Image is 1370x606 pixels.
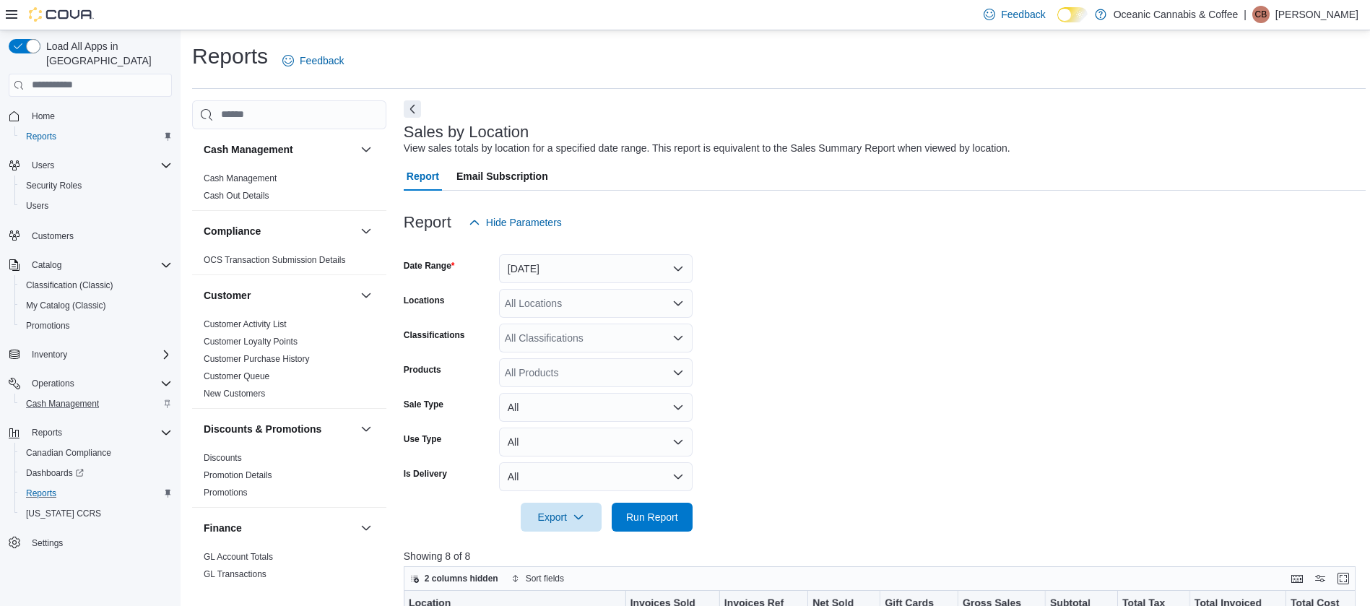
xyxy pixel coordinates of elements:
[20,444,117,462] a: Canadian Compliance
[204,551,273,563] span: GL Account Totals
[20,317,172,334] span: Promotions
[204,568,266,580] span: GL Transactions
[463,208,568,237] button: Hide Parameters
[32,111,55,122] span: Home
[1001,7,1045,22] span: Feedback
[20,485,62,502] a: Reports
[204,452,242,464] span: Discounts
[3,255,178,275] button: Catalog
[3,373,178,394] button: Operations
[20,395,172,412] span: Cash Management
[26,447,111,459] span: Canadian Compliance
[9,100,172,591] nav: Complex example
[204,389,265,399] a: New Customers
[404,141,1010,156] div: View sales totals by location for a specified date range. This report is equivalent to the Sales ...
[1312,570,1329,587] button: Display options
[404,570,504,587] button: 2 columns hidden
[1288,570,1306,587] button: Keyboard shortcuts
[3,105,178,126] button: Home
[32,160,54,171] span: Users
[26,398,99,410] span: Cash Management
[204,254,346,266] span: OCS Transaction Submission Details
[26,300,106,311] span: My Catalog (Classic)
[192,251,386,274] div: Compliance
[506,570,570,587] button: Sort fields
[1335,570,1352,587] button: Enter fullscreen
[204,191,269,201] a: Cash Out Details
[26,256,67,274] button: Catalog
[1244,6,1247,23] p: |
[14,463,178,483] a: Dashboards
[26,467,84,479] span: Dashboards
[26,424,68,441] button: Reports
[204,422,321,436] h3: Discounts & Promotions
[32,378,74,389] span: Operations
[20,177,172,194] span: Security Roles
[26,180,82,191] span: Security Roles
[357,420,375,438] button: Discounts & Promotions
[277,46,350,75] a: Feedback
[521,503,602,532] button: Export
[204,354,310,364] a: Customer Purchase History
[499,254,693,283] button: [DATE]
[20,128,172,145] span: Reports
[192,42,268,71] h1: Reports
[32,427,62,438] span: Reports
[26,534,69,552] a: Settings
[20,317,76,334] a: Promotions
[26,375,172,392] span: Operations
[204,488,248,498] a: Promotions
[192,170,386,210] div: Cash Management
[204,173,277,184] span: Cash Management
[404,399,443,410] label: Sale Type
[26,131,56,142] span: Reports
[204,422,355,436] button: Discounts & Promotions
[26,346,172,363] span: Inventory
[14,316,178,336] button: Promotions
[20,277,119,294] a: Classification (Classic)
[357,141,375,158] button: Cash Management
[20,277,172,294] span: Classification (Classic)
[20,464,90,482] a: Dashboards
[204,371,269,381] a: Customer Queue
[32,230,74,242] span: Customers
[404,433,441,445] label: Use Type
[3,532,178,553] button: Settings
[204,521,242,535] h3: Finance
[192,449,386,507] div: Discounts & Promotions
[26,508,101,519] span: [US_STATE] CCRS
[672,298,684,309] button: Open list of options
[526,573,564,584] span: Sort fields
[26,424,172,441] span: Reports
[14,295,178,316] button: My Catalog (Classic)
[20,128,62,145] a: Reports
[1275,6,1358,23] p: [PERSON_NAME]
[404,329,465,341] label: Classifications
[14,126,178,147] button: Reports
[20,505,172,522] span: Washington CCRS
[32,349,67,360] span: Inventory
[1252,6,1270,23] div: Cristine Bartolome
[26,228,79,245] a: Customers
[204,353,310,365] span: Customer Purchase History
[204,255,346,265] a: OCS Transaction Submission Details
[204,190,269,202] span: Cash Out Details
[14,483,178,503] button: Reports
[204,569,266,579] a: GL Transactions
[20,297,112,314] a: My Catalog (Classic)
[300,53,344,68] span: Feedback
[3,345,178,365] button: Inventory
[357,222,375,240] button: Compliance
[404,364,441,376] label: Products
[3,225,178,246] button: Customers
[204,288,355,303] button: Customer
[357,287,375,304] button: Customer
[3,423,178,443] button: Reports
[20,297,172,314] span: My Catalog (Classic)
[3,155,178,176] button: Users
[672,367,684,378] button: Open list of options
[204,319,287,330] span: Customer Activity List
[204,388,265,399] span: New Customers
[404,260,455,272] label: Date Range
